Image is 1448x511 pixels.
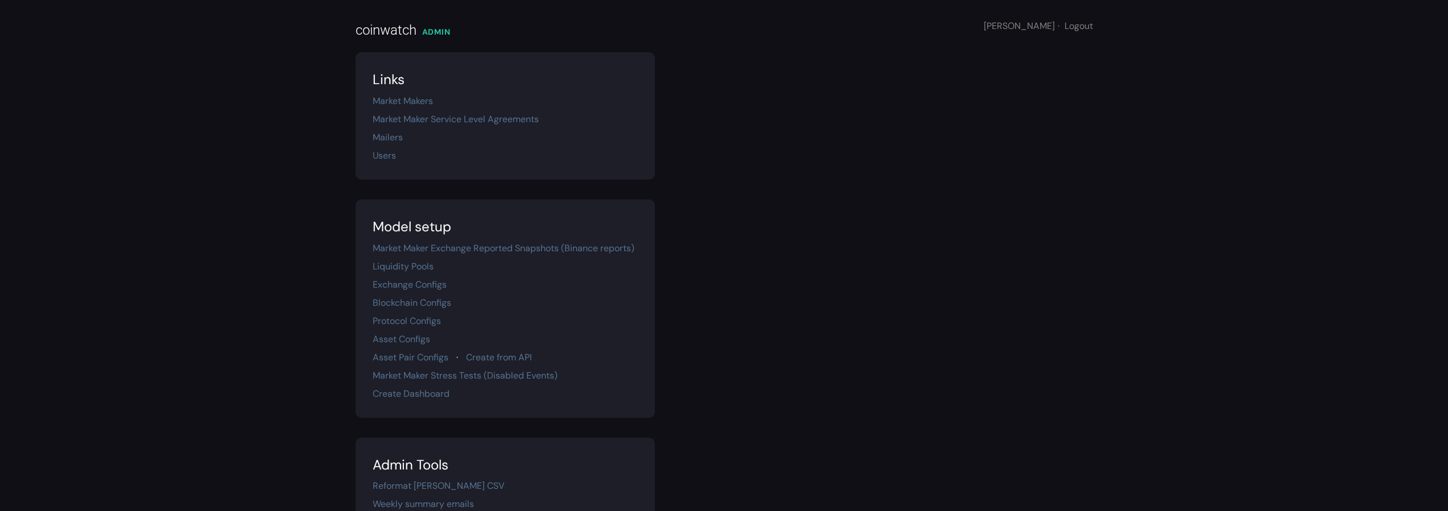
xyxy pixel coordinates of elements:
div: Model setup [373,217,638,237]
a: Weekly summary emails [373,498,474,510]
div: [PERSON_NAME] [984,19,1093,33]
span: · [456,351,458,363]
a: Reformat [PERSON_NAME] CSV [373,480,505,492]
a: Exchange Configs [373,279,447,290]
a: Create Dashboard [373,388,449,400]
a: Mailers [373,131,403,143]
div: ADMIN [422,26,451,38]
div: Links [373,69,638,90]
a: Asset Pair Configs [373,351,448,363]
a: Market Makers [373,95,433,107]
a: Market Maker Exchange Reported Snapshots (Binance reports) [373,242,634,254]
a: Market Maker Stress Tests (Disabled Events) [373,369,558,381]
a: Logout [1065,20,1093,32]
a: Create from API [466,351,532,363]
a: Asset Configs [373,333,430,345]
a: Users [373,149,396,161]
a: Market Maker Service Level Agreements [373,113,539,125]
div: Admin Tools [373,455,638,475]
span: · [1058,20,1059,32]
a: Blockchain Configs [373,297,451,309]
div: coinwatch [356,20,416,40]
a: Protocol Configs [373,315,441,327]
a: Liquidity Pools [373,260,434,272]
